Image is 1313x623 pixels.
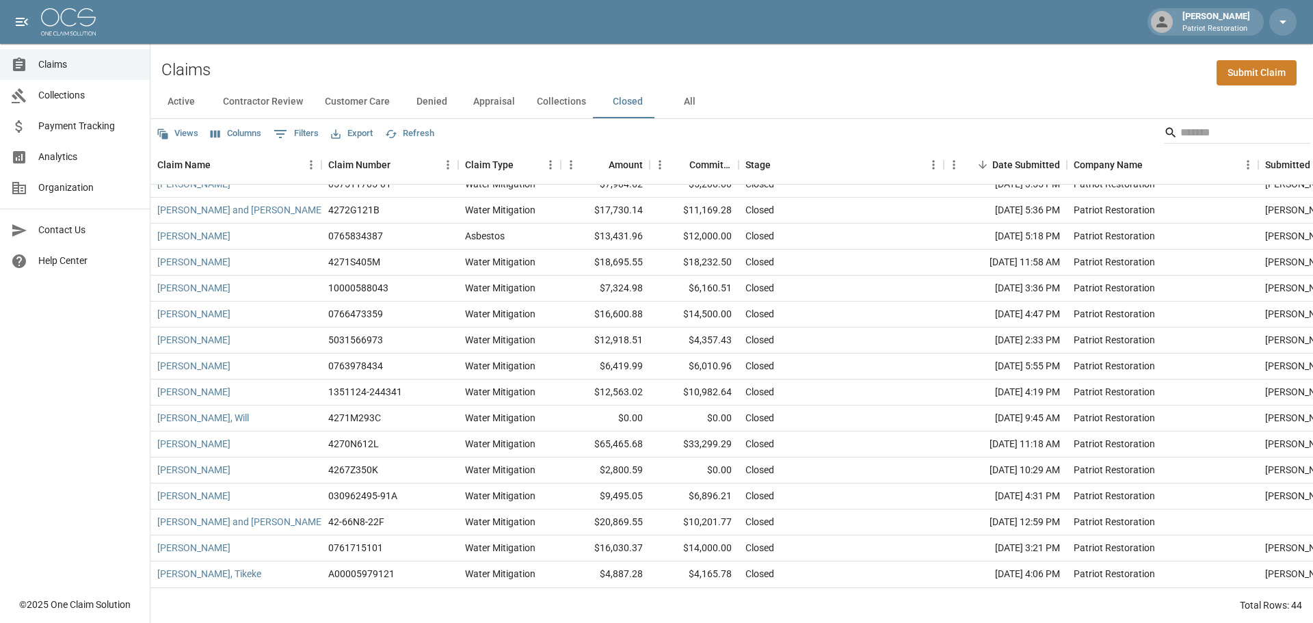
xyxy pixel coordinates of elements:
[650,198,739,224] div: $11,169.28
[390,155,410,174] button: Sort
[1074,359,1155,373] div: Patriot Restoration
[589,155,609,174] button: Sort
[1074,333,1155,347] div: Patriot Restoration
[458,146,561,184] div: Claim Type
[157,281,230,295] a: [PERSON_NAME]
[561,354,650,380] div: $6,419.99
[157,541,230,555] a: [PERSON_NAME]
[301,155,321,175] button: Menu
[514,155,533,174] button: Sort
[328,203,380,217] div: 4272G121B
[561,198,650,224] div: $17,730.14
[745,463,774,477] div: Closed
[465,281,535,295] div: Water Mitigation
[19,598,131,611] div: © 2025 One Claim Solution
[328,463,378,477] div: 4267Z350K
[992,146,1060,184] div: Date Submitted
[270,123,322,145] button: Show filters
[328,281,388,295] div: 10000588043
[650,146,739,184] div: Committed Amount
[465,411,535,425] div: Water Mitigation
[157,203,324,217] a: [PERSON_NAME] and [PERSON_NAME]
[465,307,535,321] div: Water Mitigation
[561,328,650,354] div: $12,918.51
[157,255,230,269] a: [PERSON_NAME]
[745,437,774,451] div: Closed
[650,276,739,302] div: $6,160.51
[157,146,211,184] div: Claim Name
[526,85,597,118] button: Collections
[561,561,650,587] div: $4,887.28
[465,333,535,347] div: Water Mitigation
[745,281,774,295] div: Closed
[944,380,1067,406] div: [DATE] 4:19 PM
[745,146,771,184] div: Stage
[597,85,659,118] button: Closed
[1217,60,1297,85] a: Submit Claim
[157,333,230,347] a: [PERSON_NAME]
[438,155,458,175] button: Menu
[465,255,535,269] div: Water Mitigation
[328,123,376,144] button: Export
[328,146,390,184] div: Claim Number
[745,541,774,555] div: Closed
[650,224,739,250] div: $12,000.00
[157,567,261,581] a: [PERSON_NAME], Tikeke
[739,146,944,184] div: Stage
[609,146,643,184] div: Amount
[211,155,230,174] button: Sort
[8,8,36,36] button: open drawer
[561,224,650,250] div: $13,431.96
[161,60,211,80] h2: Claims
[745,307,774,321] div: Closed
[1164,122,1310,146] div: Search
[561,432,650,458] div: $65,465.68
[944,535,1067,561] div: [DATE] 3:21 PM
[689,146,732,184] div: Committed Amount
[157,515,324,529] a: [PERSON_NAME] and [PERSON_NAME]
[38,223,139,237] span: Contact Us
[561,250,650,276] div: $18,695.55
[328,541,383,555] div: 0761715101
[1240,598,1302,612] div: Total Rows: 44
[670,155,689,174] button: Sort
[328,229,383,243] div: 0765834387
[1074,541,1155,555] div: Patriot Restoration
[745,333,774,347] div: Closed
[745,385,774,399] div: Closed
[745,203,774,217] div: Closed
[465,463,535,477] div: Water Mitigation
[401,85,462,118] button: Denied
[650,155,670,175] button: Menu
[944,509,1067,535] div: [DATE] 12:59 PM
[153,123,202,144] button: Views
[650,509,739,535] div: $10,201.77
[1182,23,1250,35] p: Patriot Restoration
[944,406,1067,432] div: [DATE] 9:45 AM
[328,333,383,347] div: 5031566973
[465,203,535,217] div: Water Mitigation
[944,146,1067,184] div: Date Submitted
[321,146,458,184] div: Claim Number
[1067,146,1258,184] div: Company Name
[157,307,230,321] a: [PERSON_NAME]
[207,123,265,144] button: Select columns
[944,328,1067,354] div: [DATE] 2:33 PM
[650,458,739,483] div: $0.00
[561,509,650,535] div: $20,869.55
[328,307,383,321] div: 0766473359
[38,57,139,72] span: Claims
[465,567,535,581] div: Water Mitigation
[561,483,650,509] div: $9,495.05
[1074,177,1155,191] div: Patriot Restoration
[745,255,774,269] div: Closed
[150,85,1313,118] div: dynamic tabs
[1177,10,1256,34] div: [PERSON_NAME]
[41,8,96,36] img: ocs-logo-white-transparent.png
[465,489,535,503] div: Water Mitigation
[944,276,1067,302] div: [DATE] 3:36 PM
[157,489,230,503] a: [PERSON_NAME]
[465,515,535,529] div: Water Mitigation
[944,354,1067,380] div: [DATE] 5:55 PM
[38,181,139,195] span: Organization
